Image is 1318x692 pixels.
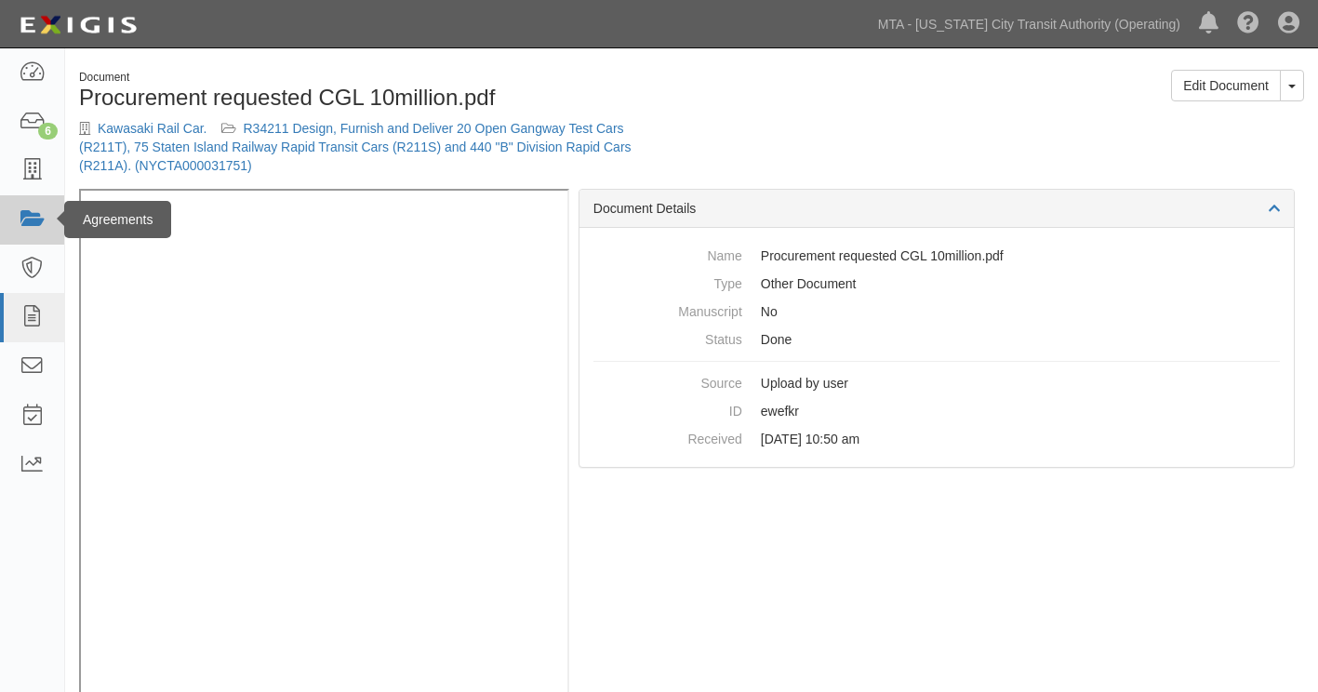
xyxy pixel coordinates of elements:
[79,86,678,110] h1: Procurement requested CGL 10million.pdf
[98,121,207,136] a: Kawasaki Rail Car.
[593,298,1280,326] dd: No
[593,425,1280,453] dd: [DATE] 10:50 am
[593,270,1280,298] dd: Other Document
[593,326,742,349] dt: Status
[1237,13,1259,35] i: Help Center - Complianz
[79,70,678,86] div: Document
[64,201,171,238] div: Agreements
[593,425,742,448] dt: Received
[14,8,142,42] img: logo-5460c22ac91f19d4615b14bd174203de0afe785f0fc80cf4dbbc73dc1793850b.png
[79,121,632,173] a: R34211 Design, Furnish and Deliver 20 Open Gangway Test Cars (R211T), 75 Staten Island Railway Ra...
[579,190,1294,228] div: Document Details
[38,123,58,140] div: 6
[593,242,1280,270] dd: Procurement requested CGL 10million.pdf
[593,397,1280,425] dd: ewefkr
[593,369,742,393] dt: Source
[593,270,742,293] dt: Type
[869,6,1190,43] a: MTA - [US_STATE] City Transit Authority (Operating)
[593,369,1280,397] dd: Upload by user
[593,326,1280,353] dd: Done
[593,397,742,420] dt: ID
[593,298,742,321] dt: Manuscript
[1171,70,1281,101] a: Edit Document
[593,242,742,265] dt: Name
